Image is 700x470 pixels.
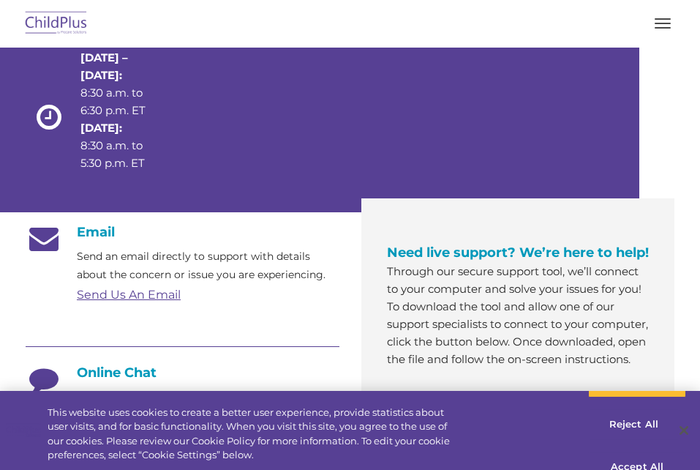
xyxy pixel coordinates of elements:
p: 8:30 a.m. to 6:30 p.m. ET 8:30 a.m. to 5:30 p.m. ET [80,49,164,172]
button: Close [668,414,700,447]
button: Reject All [588,409,680,440]
h4: Email [26,224,339,240]
p: Chat now with a knowledgable representative using the chat app at the bottom right. [77,388,339,425]
img: ChildPlus by Procare Solutions [22,7,91,41]
p: Through our secure support tool, we’ll connect to your computer and solve your issues for you! To... [387,263,650,368]
p: Send an email directly to support with details about the concern or issue you are experiencing. [77,247,339,284]
a: Send Us An Email [77,288,181,302]
strong: [DATE] – [DATE]: [80,51,128,82]
strong: [DATE]: [80,121,122,135]
span: Need live support? We’re here to help! [387,245,649,261]
h4: Online Chat [26,365,339,381]
div: This website uses cookies to create a better user experience, provide statistics about user visit... [48,406,457,463]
